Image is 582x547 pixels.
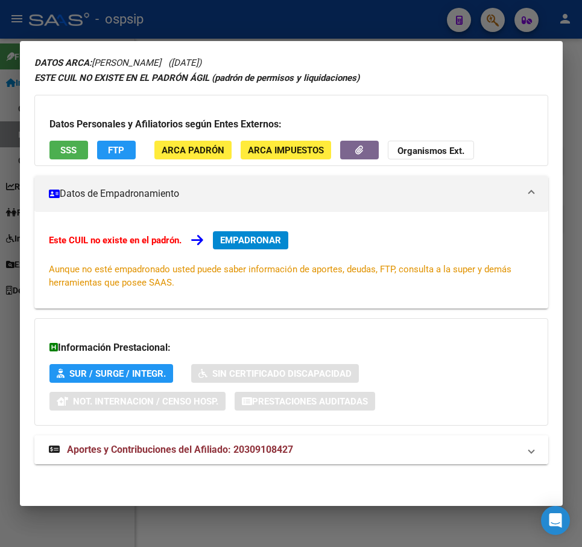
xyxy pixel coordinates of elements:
span: Aunque no esté empadronado usted puede saber información de aportes, deudas, FTP, consulta a la s... [49,264,511,288]
button: Sin Certificado Discapacidad [191,364,359,383]
button: Organismos Ext. [388,141,474,159]
button: SSS [49,141,88,159]
mat-panel-title: Datos de Empadronamiento [49,187,519,201]
button: EMPADRONAR [213,231,288,249]
span: Prestaciones Auditadas [252,396,368,407]
div: Datos de Empadronamiento [34,212,548,309]
button: SUR / SURGE / INTEGR. [49,364,173,383]
button: ARCA Impuestos [241,141,331,159]
span: [PERSON_NAME] [34,57,161,68]
h3: Información Prestacional: [49,341,533,355]
span: ARCA Impuestos [248,145,324,156]
button: Not. Internacion / Censo Hosp. [49,392,226,411]
span: ARCA Padrón [162,145,224,156]
strong: Organismos Ext. [397,146,464,156]
span: SSS [60,145,77,156]
mat-expansion-panel-header: Datos de Empadronamiento [34,176,548,212]
strong: Este CUIL no existe en el padrón. [49,235,182,246]
span: Not. Internacion / Censo Hosp. [73,396,218,407]
button: Prestaciones Auditadas [235,392,375,411]
button: FTP [97,141,136,159]
span: SUR / SURGE / INTEGR. [69,368,166,379]
h3: Datos Personales y Afiliatorios según Entes Externos: [49,117,533,132]
div: Open Intercom Messenger [541,506,570,535]
mat-expansion-panel-header: Aportes y Contribuciones del Afiliado: 20309108427 [34,435,548,464]
span: Aportes y Contribuciones del Afiliado: 20309108427 [67,444,293,455]
span: EMPADRONAR [220,235,281,246]
span: ([DATE]) [168,57,201,68]
span: FTP [108,145,124,156]
strong: ESTE CUIL NO EXISTE EN EL PADRÓN ÁGIL (padrón de permisos y liquidaciones) [34,72,359,83]
strong: DATOS ARCA: [34,57,92,68]
span: Sin Certificado Discapacidad [212,368,352,379]
button: ARCA Padrón [154,141,232,159]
